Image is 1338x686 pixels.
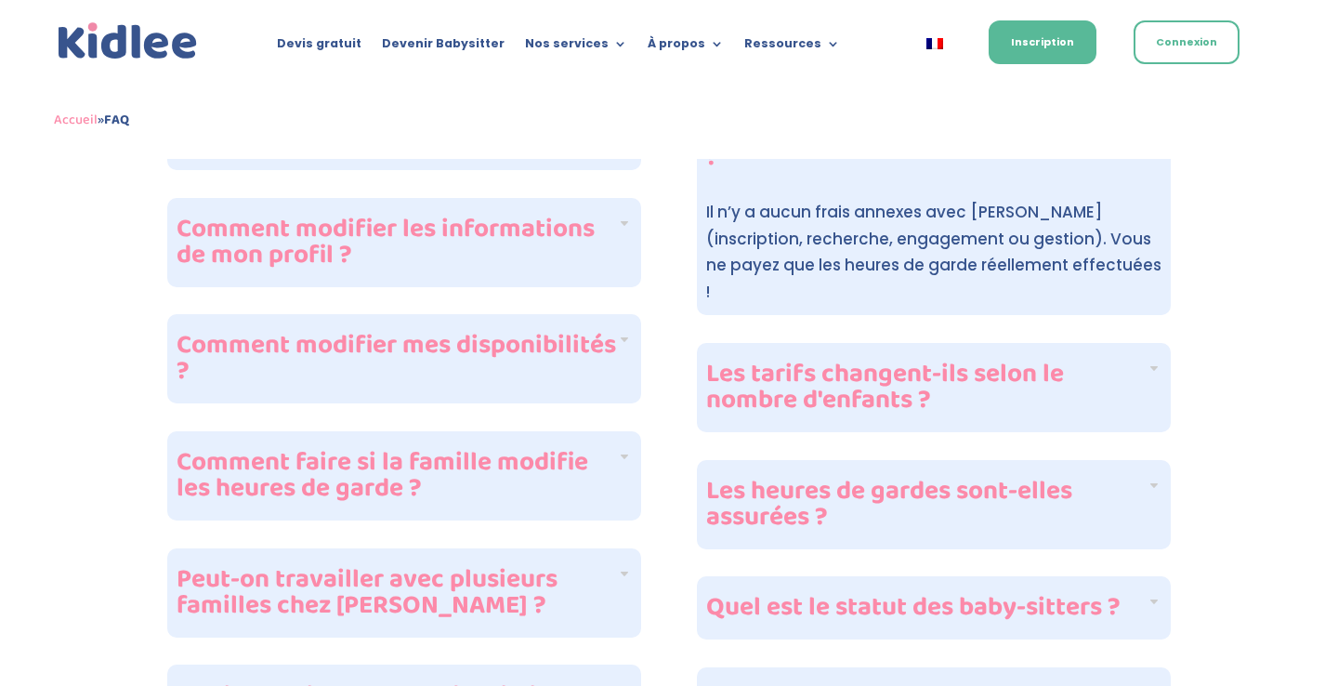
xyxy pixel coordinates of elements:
[525,37,627,58] a: Nos services
[706,119,1147,171] h4: Dois-je payer des frais administratifs ?
[706,201,1161,304] span: Il n’y a aucun frais annexes avec [PERSON_NAME] (inscription, recherche, engagement ou gestion). ...
[744,37,840,58] a: Ressources
[104,109,129,131] strong: FAQ
[706,479,1147,531] h4: Les heures de gardes sont-elles assurées ?
[54,19,202,64] a: Kidlee Logo
[926,38,943,49] img: Français
[177,217,617,269] h4: Comment modifier les informations de mon profil ?
[177,567,617,619] h4: Peut-on travailler avec plusieurs familles chez [PERSON_NAME] ?
[706,595,1147,621] h4: Quel est le statut des baby-sitters ?
[177,450,617,502] h4: Comment faire si la famille modifie les heures de garde ?
[54,109,98,131] a: Accueil
[1134,20,1240,64] a: Connexion
[177,333,617,385] h4: Comment modifier mes disponibilités ?
[989,20,1096,64] a: Inscription
[706,362,1147,414] h4: Les tarifs changent-ils selon le nombre d'enfants ?
[277,37,361,58] a: Devis gratuit
[382,37,505,58] a: Devenir Babysitter
[648,37,724,58] a: À propos
[54,19,202,64] img: logo_kidlee_bleu
[54,109,129,131] span: »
